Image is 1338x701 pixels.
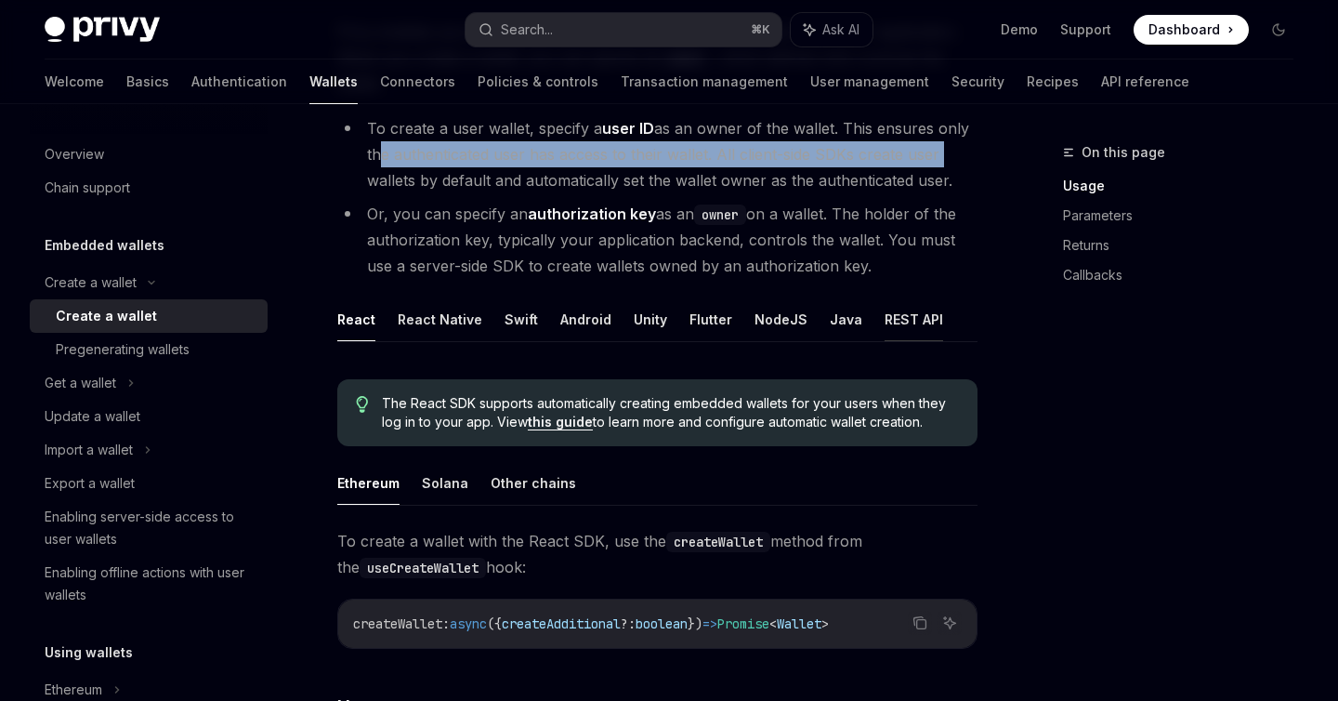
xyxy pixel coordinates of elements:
code: useCreateWallet [360,558,486,578]
span: }) [688,615,702,632]
button: Swift [505,298,538,341]
div: Enabling server-side access to user wallets [45,506,256,550]
a: this guide [528,414,593,430]
span: : [442,615,450,632]
a: Policies & controls [478,60,598,104]
a: Transaction management [621,60,788,104]
span: On this page [1082,141,1165,164]
a: Usage [1063,171,1308,201]
a: Callbacks [1063,260,1308,290]
button: Copy the contents from the code block [908,611,932,635]
button: React [337,298,375,341]
a: Returns [1063,231,1308,260]
a: Demo [1001,20,1038,39]
a: Connectors [380,60,455,104]
div: Search... [501,19,553,41]
img: dark logo [45,17,160,43]
button: Ask AI [938,611,962,635]
span: Dashboard [1148,20,1220,39]
button: React Native [398,298,482,341]
button: Ask AI [791,13,872,46]
a: Welcome [45,60,104,104]
button: Other chains [491,461,576,505]
a: Authentication [191,60,287,104]
a: Parameters [1063,201,1308,231]
a: Dashboard [1134,15,1249,45]
button: Android [560,298,611,341]
li: To create a user wallet, specify a as an owner of the wallet. This ensures only the authenticated... [337,115,977,193]
a: Wallets [309,60,358,104]
button: Search...⌘K [466,13,780,46]
div: Export a wallet [45,472,135,495]
button: Unity [634,298,667,341]
li: Or, you can specify an as an on a wallet. The holder of the authorization key, typically your app... [337,201,977,279]
span: createAdditional [502,615,621,632]
a: Support [1060,20,1111,39]
div: Create a wallet [45,271,137,294]
span: ⌘ K [751,22,770,37]
a: Security [951,60,1004,104]
h5: Using wallets [45,641,133,664]
div: Import a wallet [45,439,133,461]
a: Chain support [30,171,268,205]
span: Ask AI [822,20,859,39]
a: Overview [30,138,268,171]
a: Pregenerating wallets [30,333,268,366]
span: ?: [621,615,636,632]
div: Ethereum [45,679,102,701]
span: => [702,615,717,632]
a: Recipes [1027,60,1079,104]
strong: authorization key [528,205,656,223]
div: Create a wallet [56,305,157,327]
button: Java [830,298,862,341]
button: NodeJS [754,298,807,341]
div: Get a wallet [45,372,116,394]
span: < [769,615,777,632]
h5: Embedded wallets [45,234,164,257]
a: Export a wallet [30,467,268,500]
button: Ethereum [337,461,400,505]
span: Promise [717,615,769,632]
span: ({ [487,615,502,632]
a: API reference [1101,60,1189,104]
div: Chain support [45,177,130,199]
strong: user ID [602,119,654,138]
div: Enabling offline actions with user wallets [45,562,256,606]
span: async [450,615,487,632]
button: Toggle dark mode [1264,15,1293,45]
span: To create a wallet with the React SDK, use the method from the hook: [337,528,977,580]
button: Solana [422,461,468,505]
div: Update a wallet [45,405,140,428]
a: Basics [126,60,169,104]
code: owner [694,205,746,225]
button: REST API [885,298,943,341]
div: Pregenerating wallets [56,338,190,361]
a: User management [810,60,929,104]
a: Create a wallet [30,299,268,333]
svg: Tip [356,396,369,413]
a: Update a wallet [30,400,268,433]
span: > [821,615,829,632]
a: Enabling server-side access to user wallets [30,500,268,556]
code: createWallet [666,532,770,552]
span: Wallet [777,615,821,632]
span: createWallet [353,615,442,632]
div: Overview [45,143,104,165]
button: Flutter [689,298,732,341]
a: Enabling offline actions with user wallets [30,556,268,612]
span: boolean [636,615,688,632]
span: The React SDK supports automatically creating embedded wallets for your users when they log in to... [382,394,959,431]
